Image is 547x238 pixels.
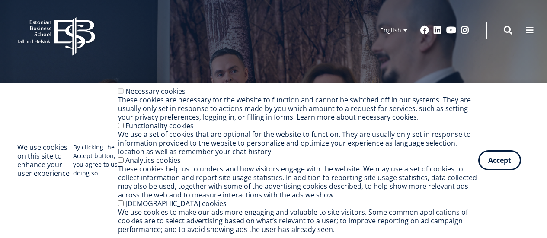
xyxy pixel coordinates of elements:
[17,143,73,178] h2: We use cookies on this site to enhance your user experience
[125,155,181,165] label: Analytics cookies
[118,208,478,234] div: We use cookies to make our ads more engaging and valuable to site visitors. Some common applicati...
[433,26,442,35] a: Linkedin
[125,199,227,208] label: [DEMOGRAPHIC_DATA] cookies
[125,121,194,130] label: Functionality cookies
[461,26,469,35] a: Instagram
[125,86,186,96] label: Necessary cookies
[118,95,478,121] div: These cookies are necessary for the website to function and cannot be switched off in our systems...
[420,26,429,35] a: Facebook
[118,165,478,199] div: These cookies help us to understand how visitors engage with the website. We may use a set of coo...
[478,150,521,170] button: Accept
[73,143,118,178] p: By clicking the Accept button, you agree to us doing so.
[118,130,478,156] div: We use a set of cookies that are optional for the website to function. They are usually only set ...
[446,26,456,35] a: Youtube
